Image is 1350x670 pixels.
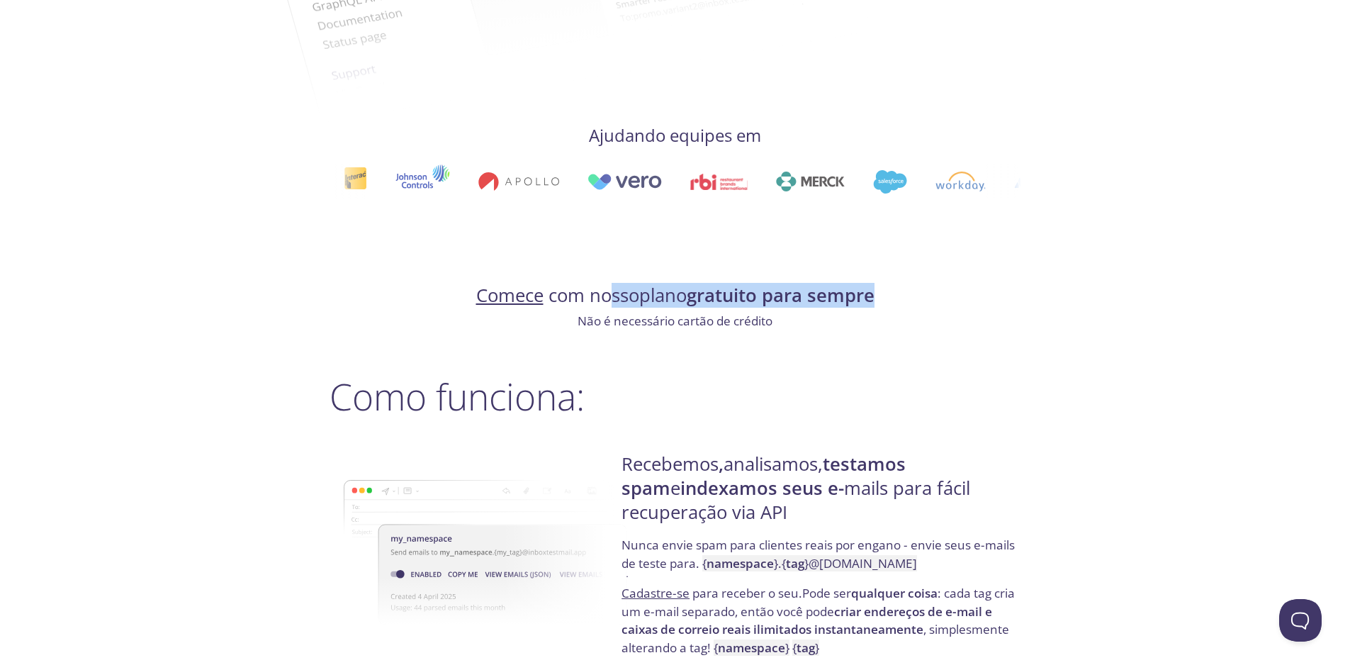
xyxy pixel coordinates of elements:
[344,440,632,664] img: imagem-de-espaço-de-nomes
[621,537,1015,571] font: Nunca envie spam para clientes reais por engano - envie seus e-mails de teste para
[719,452,724,476] font: ,
[707,555,774,571] strong: namespace
[838,476,844,501] font: -
[724,452,818,476] font: analisamos
[792,640,819,656] code: { }
[935,172,986,191] img: dia de trabalho
[776,172,845,191] img: Merck
[797,640,815,656] strong: tag
[687,283,874,308] font: gratuito para sempre
[621,476,970,525] font: mails para fácil recuperação via API
[690,174,748,190] img: RBI
[714,640,789,656] code: { }
[395,164,450,199] img: johnsoncontrols
[476,283,544,308] a: Comece
[1279,599,1322,642] iframe: Help Scout Beacon - Aberto
[330,372,585,421] font: Como funciona:
[680,476,838,501] font: indexamos seus e
[873,170,907,194] img: força de vendas
[670,476,680,501] font: e
[621,585,1015,620] font: : cada tag cria um e-mail separado, então você pode
[639,283,687,308] font: plano
[818,452,823,476] font: ,
[478,172,559,191] img: Apolo
[621,603,992,638] font: criar endereços de e-mail e caixas de correio reais ilimitados instantaneamente
[802,585,851,601] font: Pode ser
[692,585,799,601] font: para receber o seu
[718,640,785,656] strong: namespace
[799,585,802,601] font: .
[549,283,639,308] font: com nosso
[621,452,719,476] font: Recebemos
[589,123,761,147] font: Ajudando equipes em
[578,313,772,329] font: Não é necessário cartão de crédito
[587,174,663,190] img: verdade
[851,585,938,601] font: qualquer coisa
[696,555,699,571] font: .
[621,585,690,601] a: Cadastre-se
[621,452,906,501] font: testamos spam
[702,555,917,571] code: { } . { } @[DOMAIN_NAME]
[786,555,804,571] strong: tag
